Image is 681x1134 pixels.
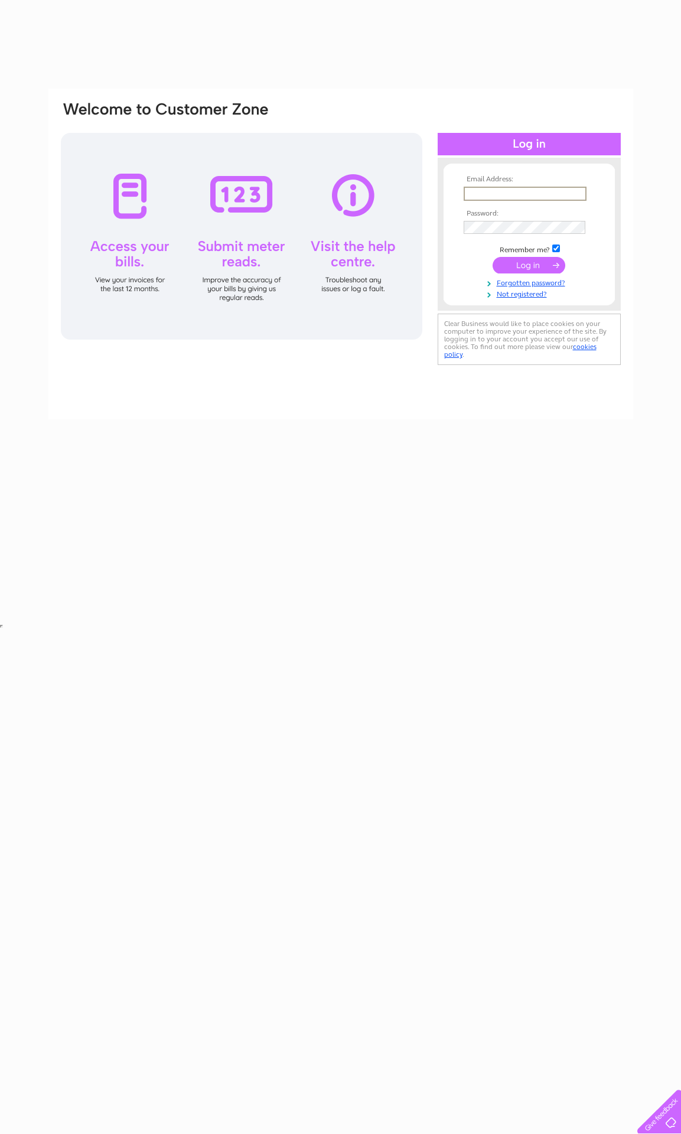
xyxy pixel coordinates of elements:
th: Password: [461,210,598,218]
a: Forgotten password? [464,276,598,288]
th: Email Address: [461,175,598,184]
a: Not registered? [464,288,598,299]
td: Remember me? [461,243,598,255]
div: Clear Business would like to place cookies on your computer to improve your experience of the sit... [438,314,621,365]
a: cookies policy [444,343,597,359]
input: Submit [493,257,565,273]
